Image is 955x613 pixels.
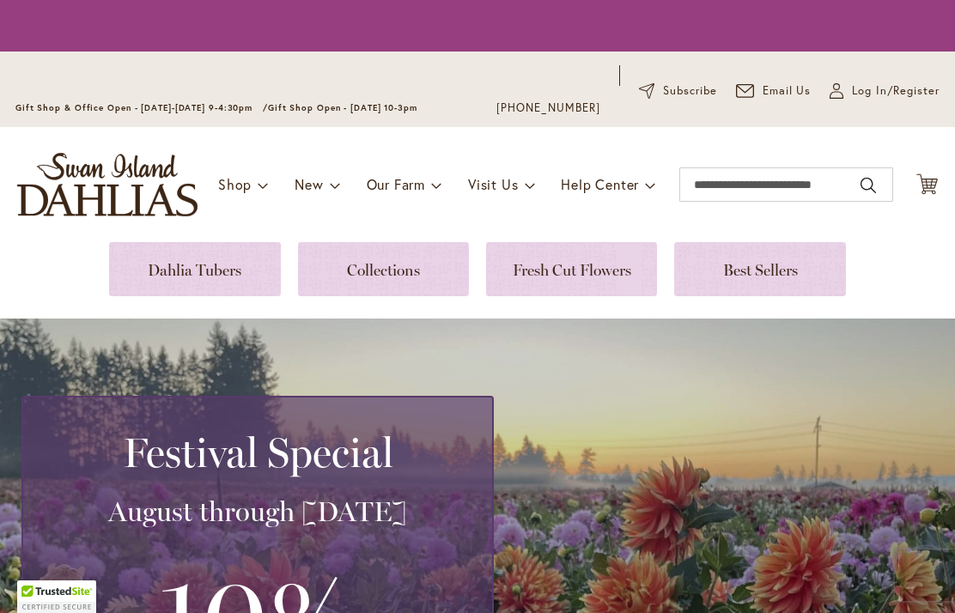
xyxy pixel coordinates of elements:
a: Subscribe [639,82,717,100]
a: Email Us [736,82,812,100]
a: [PHONE_NUMBER] [496,100,600,117]
h3: August through [DATE] [44,495,471,529]
span: Help Center [561,175,639,193]
button: Search [861,172,876,199]
span: Subscribe [663,82,717,100]
span: Our Farm [367,175,425,193]
span: Visit Us [468,175,518,193]
h2: Festival Special [44,428,471,476]
span: New [295,175,323,193]
span: Log In/Register [852,82,940,100]
a: Log In/Register [830,82,940,100]
span: Shop [218,175,252,193]
span: Gift Shop & Office Open - [DATE]-[DATE] 9-4:30pm / [15,102,268,113]
a: store logo [17,153,198,216]
span: Email Us [763,82,812,100]
span: Gift Shop Open - [DATE] 10-3pm [268,102,417,113]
